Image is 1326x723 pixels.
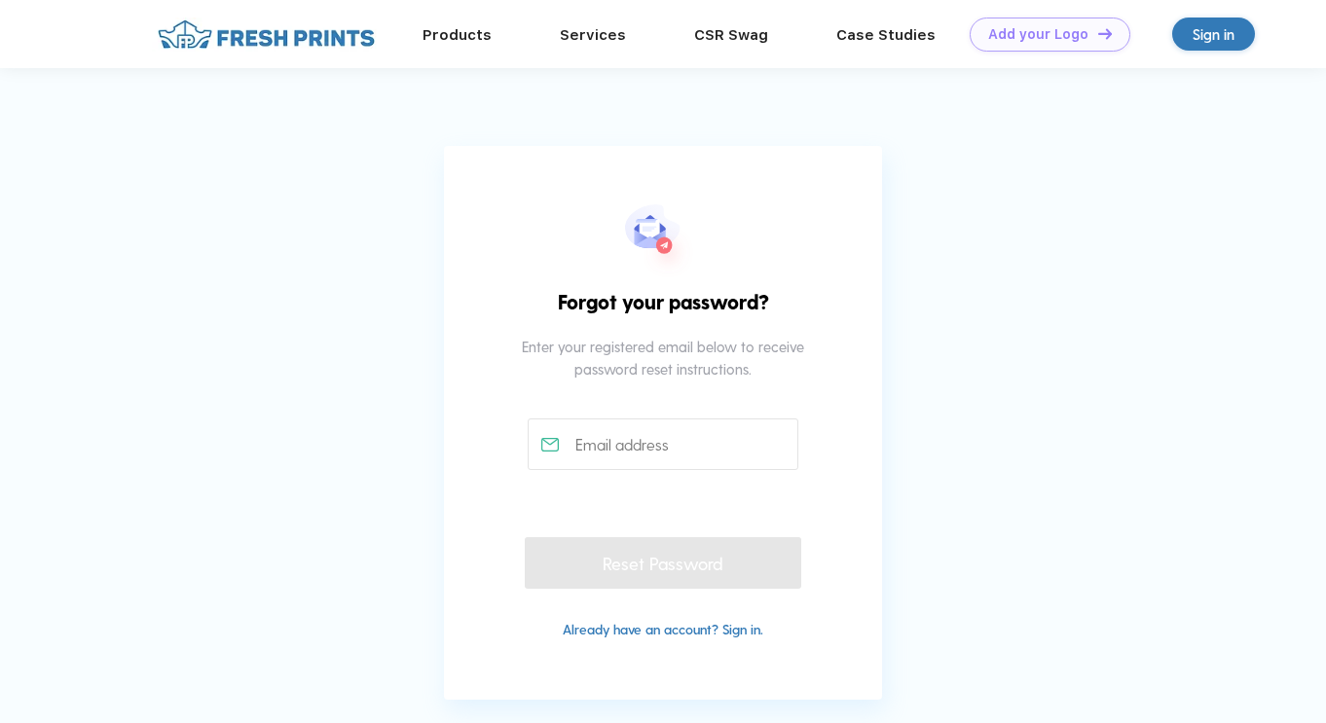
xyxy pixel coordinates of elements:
div: Reset Password [525,537,801,589]
input: Email address [528,418,799,470]
div: Forgot your password? [532,286,794,337]
img: email_active.svg [541,438,559,452]
a: Already have an account? Sign in. [563,621,763,637]
img: forgot_pwd.svg [625,204,701,286]
img: DT [1098,28,1112,39]
div: Enter your registered email below to receive password reset instructions. [510,336,817,418]
img: fo%20logo%202.webp [152,18,381,52]
a: Products [423,26,492,44]
div: Sign in [1193,23,1234,46]
div: Add your Logo [988,26,1088,43]
a: Sign in [1172,18,1255,51]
